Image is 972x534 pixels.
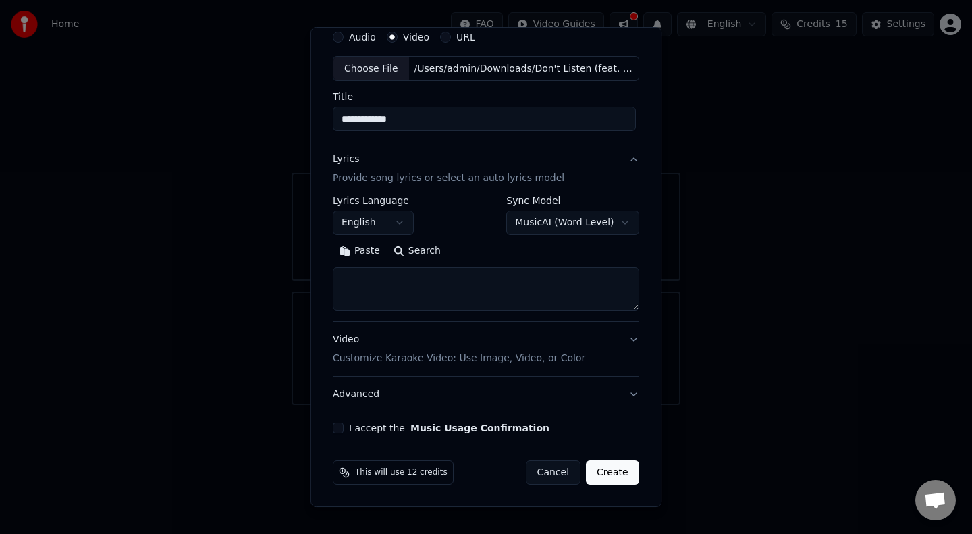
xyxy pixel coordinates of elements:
button: Cancel [526,460,580,485]
div: Choose File [333,57,409,81]
div: LyricsProvide song lyrics or select an auto lyrics model [333,196,639,322]
div: /Users/admin/Downloads/Don't Listen (feat. @toastymarshmellow_ & @Meelz ) 【 [PERSON_NAME] The Adv... [409,62,639,76]
button: Advanced [333,377,639,412]
label: Video [403,32,429,42]
label: I accept the [349,423,549,433]
label: URL [456,32,475,42]
label: Audio [349,32,376,42]
label: Title [333,92,639,102]
p: Provide song lyrics or select an auto lyrics model [333,172,564,186]
span: This will use 12 credits [355,467,448,478]
button: Create [586,460,639,485]
p: Customize Karaoke Video: Use Image, Video, or Color [333,352,585,365]
button: I accept the [410,423,549,433]
label: Lyrics Language [333,196,414,206]
label: Sync Model [506,196,639,206]
button: LyricsProvide song lyrics or select an auto lyrics model [333,142,639,196]
button: Search [387,241,448,263]
button: Paste [333,241,387,263]
div: Video [333,333,585,366]
div: Lyrics [333,153,359,167]
button: VideoCustomize Karaoke Video: Use Image, Video, or Color [333,323,639,377]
